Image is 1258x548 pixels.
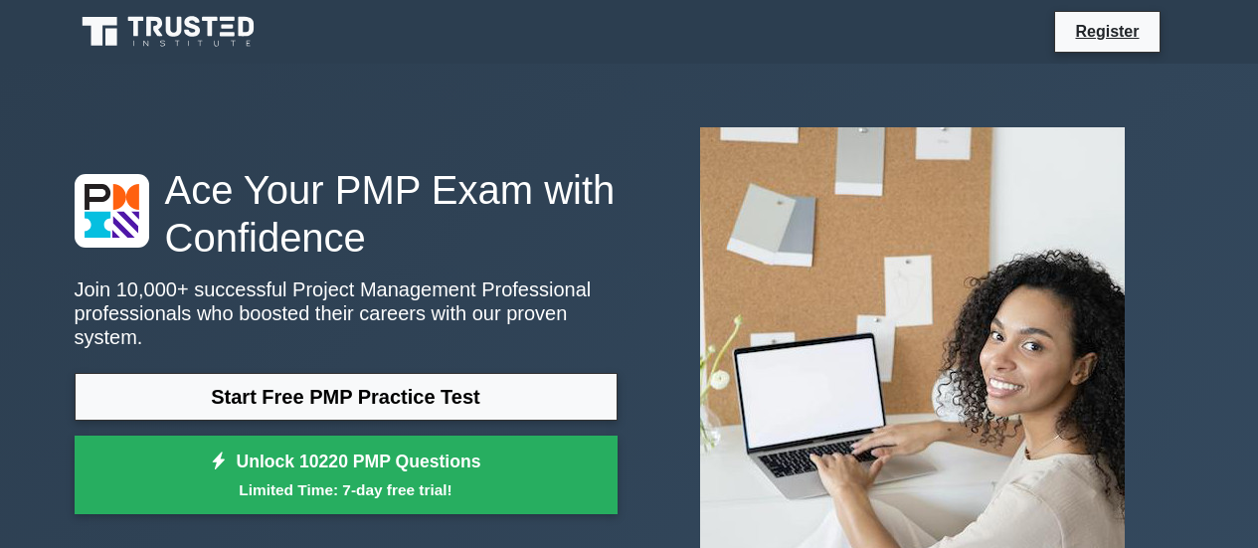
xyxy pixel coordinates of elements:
a: Unlock 10220 PMP QuestionsLimited Time: 7-day free trial! [75,436,618,515]
a: Register [1063,19,1151,44]
a: Start Free PMP Practice Test [75,373,618,421]
h1: Ace Your PMP Exam with Confidence [75,166,618,262]
p: Join 10,000+ successful Project Management Professional professionals who boosted their careers w... [75,277,618,349]
small: Limited Time: 7-day free trial! [99,478,593,501]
